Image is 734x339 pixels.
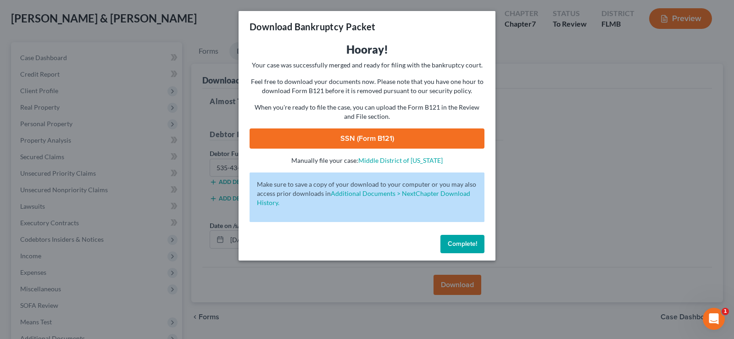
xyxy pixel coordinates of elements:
[358,156,443,164] a: Middle District of [US_STATE]
[250,77,484,95] p: Feel free to download your documents now. Please note that you have one hour to download Form B12...
[257,180,477,207] p: Make sure to save a copy of your download to your computer or you may also access prior downloads in
[250,128,484,149] a: SSN (Form B121)
[250,103,484,121] p: When you're ready to file the case, you can upload the Form B121 in the Review and File section.
[250,61,484,70] p: Your case was successfully merged and ready for filing with the bankruptcy court.
[703,308,725,330] iframe: Intercom live chat
[257,189,470,206] a: Additional Documents > NextChapter Download History.
[722,308,729,315] span: 1
[440,235,484,253] button: Complete!
[250,20,375,33] h3: Download Bankruptcy Packet
[250,42,484,57] h3: Hooray!
[448,240,477,248] span: Complete!
[250,156,484,165] p: Manually file your case:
